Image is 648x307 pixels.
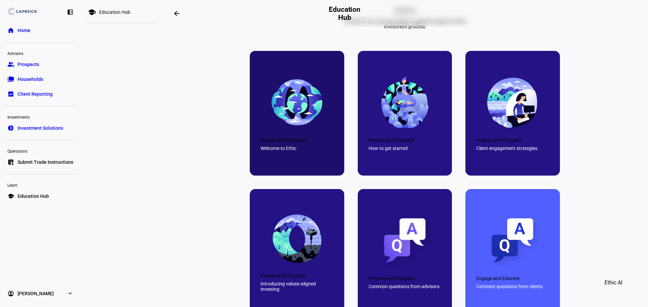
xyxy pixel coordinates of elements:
[4,87,77,101] a: bid_landscapeClient Reporting
[4,72,77,86] a: folder_copyHouseholds
[7,76,14,83] eth-mat-symbol: folder_copy
[7,125,14,131] eth-mat-symbol: pie_chart
[4,180,77,189] div: Learn
[4,121,77,135] a: pie_chartInvestment Solutions
[261,137,333,143] div: Prepare and Prospect
[7,91,14,97] eth-mat-symbol: bid_landscape
[99,9,130,15] div: Education Hub
[270,76,324,129] img: 67c0a1a41fd1db2665af57fe_663e60d4891242c5d6cd469c_final-earth.png
[4,24,77,37] a: homeHome
[7,61,14,68] eth-mat-symbol: group
[595,275,632,291] button: Ethic AI
[18,27,30,34] span: Home
[18,125,63,131] span: Investment Solutions
[369,146,441,151] div: How to get started
[4,146,77,155] div: Operations
[486,76,539,129] img: 67c0a1a3dd398c4549a83ca6_663e60d4891242c5d6cd46be_final-office.png
[261,273,333,278] div: Prepare and Prospect
[67,9,74,16] eth-mat-symbol: left_panel_close
[486,214,539,268] img: 67c0a1a14fc8855d30016835_663e60d4891242c5d6cd46c1_QA-clients.png
[18,91,53,97] span: Client Reporting
[476,146,549,151] div: Client engagement strategies
[604,275,622,291] span: Ethic AI
[18,159,73,165] span: Submit Trade Instructions
[476,284,549,289] div: Common questions from clients
[18,193,49,199] span: Education Hub
[261,146,333,151] div: Welcome to Ethic
[369,276,441,281] div: Prepare and Prospect
[476,137,549,143] div: Prepare and Prospect
[7,290,14,297] eth-mat-symbol: account_circle
[18,290,54,297] span: [PERSON_NAME]
[4,48,77,58] div: Advisors
[261,281,333,292] div: Introducing values-aligned investing
[88,8,96,16] mat-icon: school
[18,76,43,83] span: Households
[378,75,432,129] img: 67c0a1a361bf038d2e293661_66d75062e6db20f9f8bea3a5_World%25203.png
[378,214,432,268] img: 67c0a1a2267361cccc837e9a_663e60d4891242c5d6cd46c0_QA-advisors.png
[4,112,77,121] div: Investments
[327,5,362,22] h2: Education Hub
[7,193,14,199] eth-mat-symbol: school
[18,61,39,68] span: Prospects
[173,9,181,18] mat-icon: arrow_backwards
[369,284,441,289] div: Common questions from advisors
[7,159,14,165] eth-mat-symbol: list_alt_add
[476,276,549,281] div: Engage and Educate
[7,27,14,34] eth-mat-symbol: home
[369,137,441,143] div: Prepare and Prospect
[67,290,74,297] eth-mat-symbol: expand_more
[4,58,77,71] a: groupProspects
[270,211,324,265] img: 67c0a1a2f5e9615512c0482a_663e60d4891242c5d6cd46bf_final-mobius.png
